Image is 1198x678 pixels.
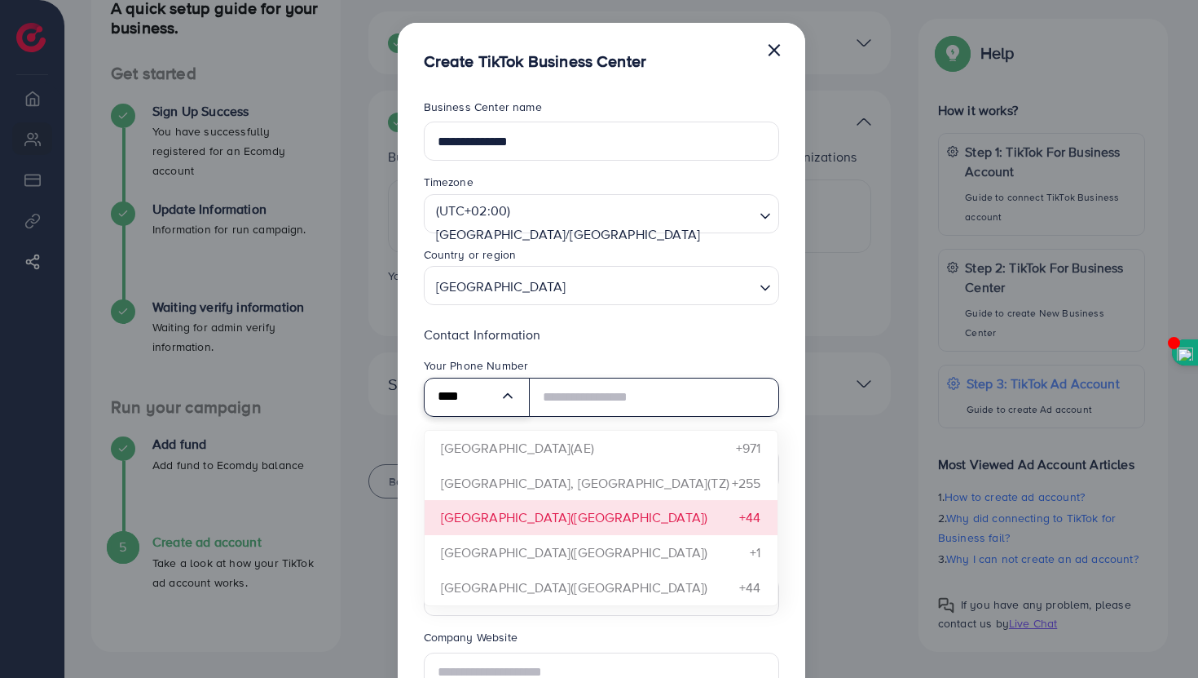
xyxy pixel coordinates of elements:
span: [GEOGRAPHIC_DATA] [433,272,570,301]
span: (UTC+02:00) [GEOGRAPHIC_DATA]/[GEOGRAPHIC_DATA] [433,199,751,246]
label: Your Phone Number [424,357,529,374]
span: +255 [732,474,761,493]
legend: Company Website [424,629,779,652]
input: Search for option [438,384,500,410]
legend: Business Center name [424,99,779,122]
h5: Create TikTok Business Center [424,49,647,73]
label: Country or region [424,246,517,263]
span: [GEOGRAPHIC_DATA], [GEOGRAPHIC_DATA](TZ) [441,474,729,493]
span: [GEOGRAPHIC_DATA]([GEOGRAPHIC_DATA]) [441,543,708,562]
div: Search for option [424,266,779,305]
span: [GEOGRAPHIC_DATA](AE) [441,439,594,458]
div: Search for option [424,378,531,417]
span: [GEOGRAPHIC_DATA]([GEOGRAPHIC_DATA]) [441,578,708,597]
span: +44 [739,508,760,527]
label: Timezone [424,174,473,190]
p: Contact Information [424,325,779,344]
span: [GEOGRAPHIC_DATA]([GEOGRAPHIC_DATA]) [441,508,708,527]
input: Search for option [431,250,753,275]
span: +1 [750,543,760,562]
span: +971 [736,439,761,458]
input: Search for option [570,271,752,301]
iframe: Chat [1129,605,1186,666]
button: Close [766,33,782,65]
span: +44 [739,578,760,597]
label: Your Secondary Industry [424,430,553,446]
div: Search for option [424,194,779,233]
